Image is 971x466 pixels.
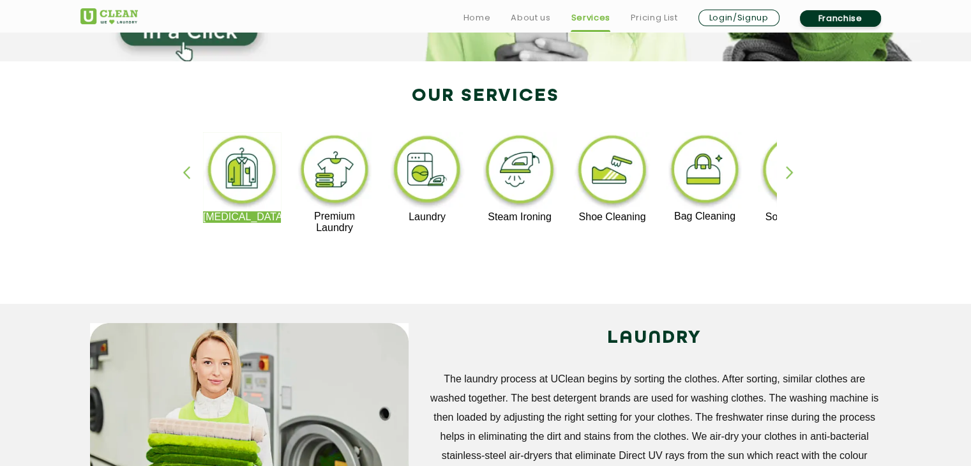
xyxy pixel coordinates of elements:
img: sofa_cleaning_11zon.webp [758,132,836,211]
img: bag_cleaning_11zon.webp [666,132,744,211]
p: Sofa Cleaning [758,211,836,223]
img: steam_ironing_11zon.webp [481,132,559,211]
img: premium_laundry_cleaning_11zon.webp [296,132,374,211]
a: Franchise [800,10,881,27]
a: Home [463,10,491,26]
p: Bag Cleaning [666,211,744,222]
a: Login/Signup [698,10,779,26]
img: laundry_cleaning_11zon.webp [388,132,467,211]
img: shoe_cleaning_11zon.webp [573,132,652,211]
p: Laundry [388,211,467,223]
img: dry_cleaning_11zon.webp [203,132,282,211]
a: Pricing List [631,10,678,26]
p: Steam Ironing [481,211,559,223]
h2: LAUNDRY [428,323,882,354]
a: About us [511,10,550,26]
a: Services [571,10,610,26]
img: UClean Laundry and Dry Cleaning [80,8,138,24]
p: Premium Laundry [296,211,374,234]
p: Shoe Cleaning [573,211,652,223]
p: [MEDICAL_DATA] [203,211,282,223]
